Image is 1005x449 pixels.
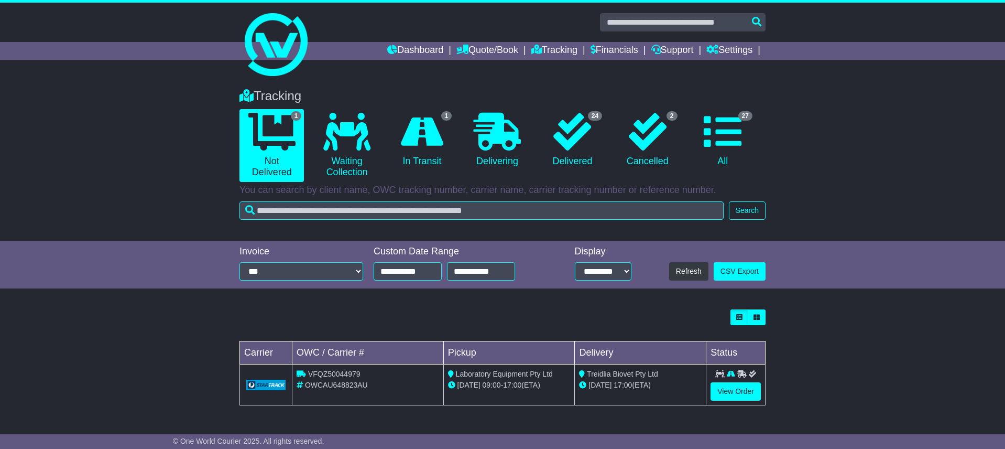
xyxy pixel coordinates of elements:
[234,89,771,104] div: Tracking
[579,380,702,391] div: (ETA)
[456,370,553,378] span: Laboratory Equipment Pty Ltd
[456,42,518,60] a: Quote/Book
[669,262,708,281] button: Refresh
[374,246,542,258] div: Custom Date Range
[239,109,304,182] a: 1 Not Delivered
[239,246,363,258] div: Invoice
[591,42,638,60] a: Financials
[614,381,632,389] span: 17:00
[441,111,452,121] span: 1
[706,42,752,60] a: Settings
[457,381,480,389] span: [DATE]
[292,341,444,365] td: OWC / Carrier #
[691,109,755,171] a: 27 All
[239,185,766,196] p: You can search by client name, OWC tracking number, carrier name, carrier tracking number or refe...
[390,109,454,171] a: 1 In Transit
[465,109,529,171] a: Delivering
[503,381,521,389] span: 17:00
[667,111,678,121] span: 2
[651,42,694,60] a: Support
[711,382,761,401] a: View Order
[588,111,602,121] span: 24
[173,437,324,445] span: © One World Courier 2025. All rights reserved.
[587,370,658,378] span: Treidlia Biovet Pty Ltd
[483,381,501,389] span: 09:00
[314,109,379,182] a: Waiting Collection
[575,246,631,258] div: Display
[246,380,286,390] img: GetCarrierServiceLogo
[305,381,368,389] span: OWCAU648823AU
[714,262,766,281] a: CSV Export
[240,341,292,365] td: Carrier
[588,381,611,389] span: [DATE]
[443,341,575,365] td: Pickup
[575,341,706,365] td: Delivery
[291,111,302,121] span: 1
[387,42,443,60] a: Dashboard
[615,109,680,171] a: 2 Cancelled
[738,111,752,121] span: 27
[729,201,766,220] button: Search
[448,380,571,391] div: - (ETA)
[706,341,766,365] td: Status
[531,42,577,60] a: Tracking
[540,109,605,171] a: 24 Delivered
[308,370,361,378] span: VFQZ50044979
